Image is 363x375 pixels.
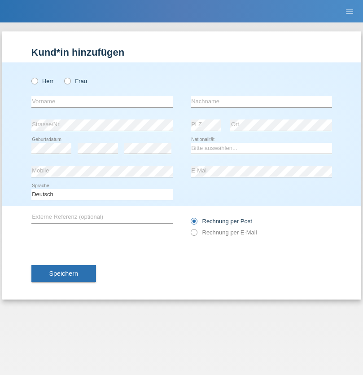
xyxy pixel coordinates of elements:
input: Herr [31,78,37,84]
a: menu [341,9,359,14]
label: Rechnung per E-Mail [191,229,257,236]
h1: Kund*in hinzufügen [31,47,332,58]
span: Speichern [49,270,78,277]
input: Rechnung per E-Mail [191,229,197,240]
label: Frau [64,78,87,84]
input: Frau [64,78,70,84]
label: Herr [31,78,54,84]
label: Rechnung per Post [191,218,252,225]
input: Rechnung per Post [191,218,197,229]
button: Speichern [31,265,96,282]
i: menu [345,7,354,16]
